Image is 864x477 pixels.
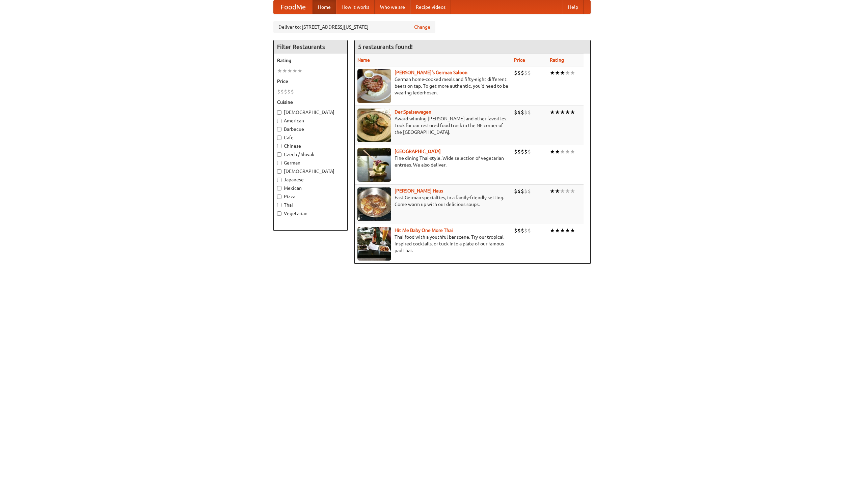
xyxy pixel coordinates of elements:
li: ★ [560,187,565,195]
li: ★ [277,67,282,74]
li: $ [280,88,284,95]
li: $ [514,148,517,155]
li: ★ [565,69,570,77]
p: Thai food with a youthful bar scene. Try our tropical inspired cocktails, or tuck into a plate of... [357,234,509,254]
label: Czech / Slovak [277,151,344,158]
li: $ [277,88,280,95]
label: Pizza [277,193,344,200]
li: $ [524,187,528,195]
a: Name [357,57,370,63]
li: ★ [550,148,555,155]
a: Home [313,0,336,14]
li: $ [514,227,517,234]
h5: Rating [277,57,344,64]
li: $ [524,148,528,155]
li: $ [517,69,521,77]
li: $ [284,88,287,95]
li: ★ [555,69,560,77]
a: Recipe videos [410,0,451,14]
p: Fine dining Thai-style. Wide selection of vegetarian entrées. We also deliver. [357,155,509,168]
a: Who we are [375,0,410,14]
li: $ [521,148,524,155]
li: ★ [560,69,565,77]
li: $ [528,109,531,116]
li: $ [528,148,531,155]
li: ★ [570,227,575,234]
img: satay.jpg [357,148,391,182]
input: Czech / Slovak [277,152,281,157]
a: Rating [550,57,564,63]
label: Thai [277,202,344,208]
li: $ [291,88,294,95]
a: Help [563,0,584,14]
li: ★ [282,67,287,74]
li: ★ [565,148,570,155]
li: ★ [570,148,575,155]
li: ★ [560,109,565,116]
li: $ [528,227,531,234]
p: Award-winning [PERSON_NAME] and other favorites. Look for our restored food truck in the NE corne... [357,115,509,136]
label: German [277,159,344,166]
div: Deliver to: [STREET_ADDRESS][US_STATE] [273,21,435,33]
a: [GEOGRAPHIC_DATA] [395,149,441,154]
label: Cafe [277,134,344,141]
li: $ [528,187,531,195]
p: German home-cooked meals and fifty-eight different beers on tap. To get more authentic, you'd nee... [357,76,509,96]
li: $ [517,109,521,116]
li: $ [521,227,524,234]
li: $ [514,69,517,77]
a: Change [414,24,430,30]
input: German [277,161,281,165]
li: $ [524,69,528,77]
li: ★ [297,67,302,74]
input: Cafe [277,136,281,140]
label: Mexican [277,185,344,191]
input: Thai [277,203,281,207]
li: $ [521,187,524,195]
li: $ [524,109,528,116]
li: $ [517,148,521,155]
li: ★ [555,227,560,234]
a: Der Speisewagen [395,109,431,115]
li: $ [521,69,524,77]
li: ★ [570,69,575,77]
a: [PERSON_NAME] Haus [395,188,443,193]
li: ★ [570,187,575,195]
li: $ [514,109,517,116]
label: Barbecue [277,126,344,132]
li: ★ [565,109,570,116]
label: [DEMOGRAPHIC_DATA] [277,109,344,116]
li: ★ [560,148,565,155]
img: speisewagen.jpg [357,109,391,142]
li: ★ [555,148,560,155]
li: ★ [565,187,570,195]
input: American [277,119,281,123]
input: Japanese [277,178,281,182]
input: [DEMOGRAPHIC_DATA] [277,110,281,115]
li: ★ [550,109,555,116]
h5: Price [277,78,344,85]
li: ★ [287,67,292,74]
input: Mexican [277,186,281,190]
p: East German specialties, in a family-friendly setting. Come warm up with our delicious soups. [357,194,509,208]
input: Vegetarian [277,211,281,216]
li: ★ [550,69,555,77]
a: [PERSON_NAME]'s German Saloon [395,70,467,75]
li: $ [528,69,531,77]
li: $ [514,187,517,195]
li: ★ [570,109,575,116]
a: How it works [336,0,375,14]
label: Japanese [277,176,344,183]
li: ★ [292,67,297,74]
li: ★ [565,227,570,234]
label: [DEMOGRAPHIC_DATA] [277,168,344,175]
input: Barbecue [277,127,281,131]
label: American [277,117,344,124]
li: ★ [560,227,565,234]
li: $ [287,88,291,95]
a: Hit Me Baby One More Thai [395,228,453,233]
